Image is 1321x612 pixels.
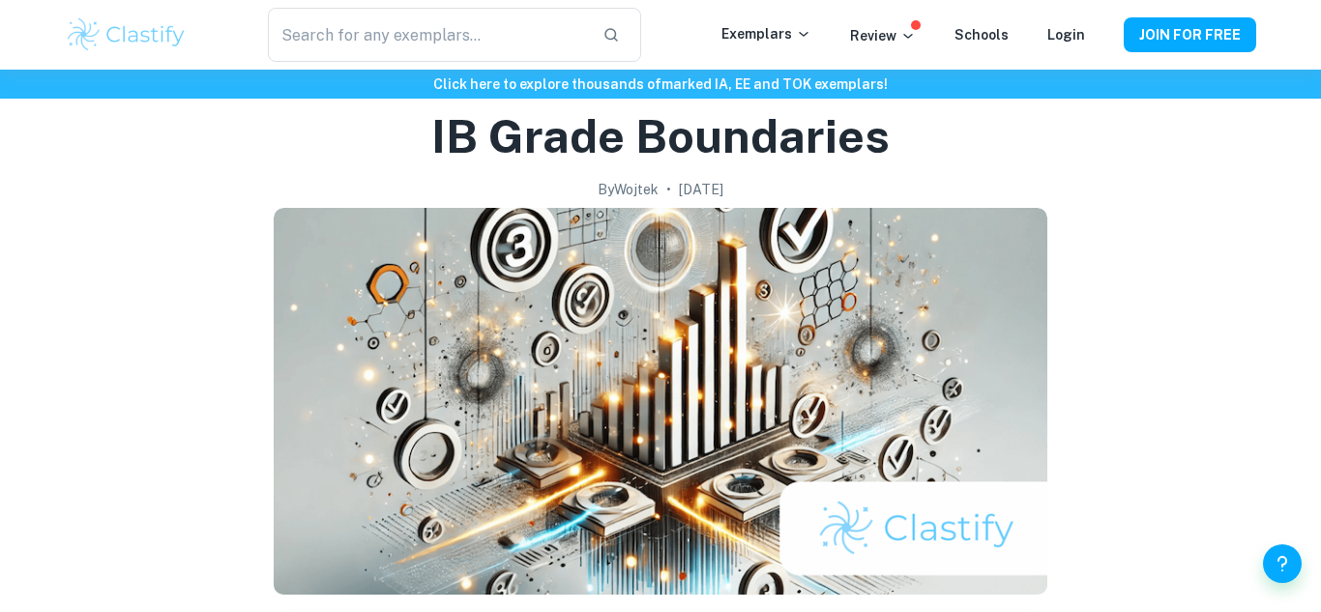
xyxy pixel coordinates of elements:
a: Login [1047,27,1085,43]
button: JOIN FOR FREE [1124,17,1256,52]
a: Schools [954,27,1009,43]
p: • [666,179,671,200]
img: Clastify logo [65,15,188,54]
h6: Click here to explore thousands of marked IA, EE and TOK exemplars ! [4,73,1317,95]
h2: [DATE] [679,179,723,200]
h2: By Wojtek [598,179,659,200]
img: IB Grade Boundaries cover image [274,208,1047,595]
p: Review [850,25,916,46]
button: Help and Feedback [1263,544,1302,583]
h1: IB Grade Boundaries [431,105,890,167]
p: Exemplars [721,23,811,44]
input: Search for any exemplars... [268,8,587,62]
